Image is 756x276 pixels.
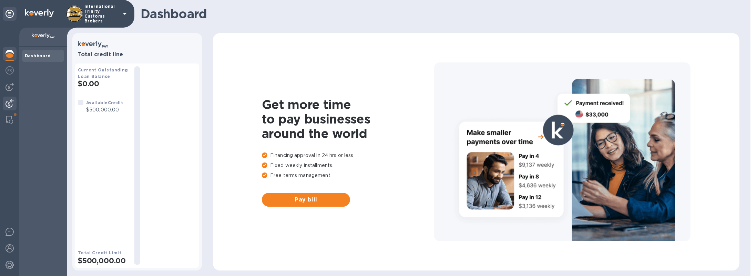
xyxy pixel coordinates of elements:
[25,53,51,58] b: Dashboard
[78,256,129,265] h2: $500,000.00
[78,67,128,79] b: Current Outstanding Loan Balance
[267,196,345,204] span: Pay bill
[25,9,54,17] img: Logo
[262,152,434,159] p: Financing approval in 24 hrs or less.
[84,4,119,23] p: International Trinity Customs Brokers
[78,51,196,58] h3: Total credit line
[141,7,736,21] h1: Dashboard
[86,106,123,114] p: $500,000.00
[262,172,434,179] p: Free terms management.
[262,193,350,207] button: Pay bill
[6,66,14,75] img: Foreign exchange
[3,7,17,21] div: Unpin categories
[78,79,129,88] h2: $0.00
[262,97,434,141] h1: Get more time to pay businesses around the world
[78,250,121,255] b: Total Credit Limit
[262,162,434,169] p: Fixed weekly installments.
[86,100,123,105] b: Available Credit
